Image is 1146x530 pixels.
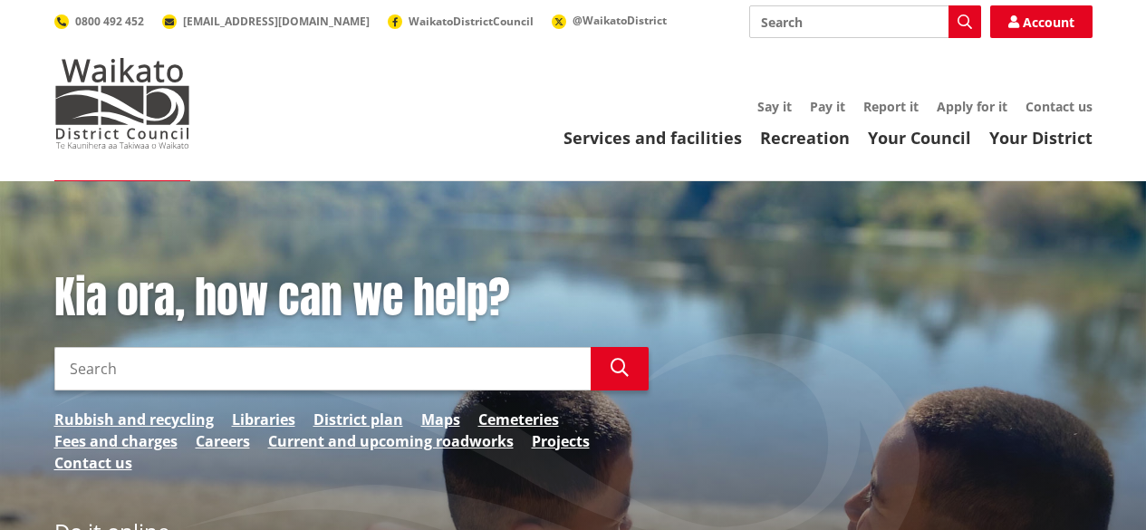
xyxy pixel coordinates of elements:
[868,127,971,149] a: Your Council
[54,430,178,452] a: Fees and charges
[573,13,667,28] span: @WaikatoDistrict
[990,5,1093,38] a: Account
[757,98,792,115] a: Say it
[863,98,919,115] a: Report it
[183,14,370,29] span: [EMAIL_ADDRESS][DOMAIN_NAME]
[810,98,845,115] a: Pay it
[388,14,534,29] a: WaikatoDistrictCouncil
[989,127,1093,149] a: Your District
[75,14,144,29] span: 0800 492 452
[313,409,403,430] a: District plan
[162,14,370,29] a: [EMAIL_ADDRESS][DOMAIN_NAME]
[421,409,460,430] a: Maps
[937,98,1007,115] a: Apply for it
[54,14,144,29] a: 0800 492 452
[552,13,667,28] a: @WaikatoDistrict
[478,409,559,430] a: Cemeteries
[1026,98,1093,115] a: Contact us
[54,452,132,474] a: Contact us
[196,430,250,452] a: Careers
[54,409,214,430] a: Rubbish and recycling
[409,14,534,29] span: WaikatoDistrictCouncil
[749,5,981,38] input: Search input
[54,272,649,324] h1: Kia ora, how can we help?
[232,409,295,430] a: Libraries
[532,430,590,452] a: Projects
[54,347,591,390] input: Search input
[760,127,850,149] a: Recreation
[54,58,190,149] img: Waikato District Council - Te Kaunihera aa Takiwaa o Waikato
[563,127,742,149] a: Services and facilities
[268,430,514,452] a: Current and upcoming roadworks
